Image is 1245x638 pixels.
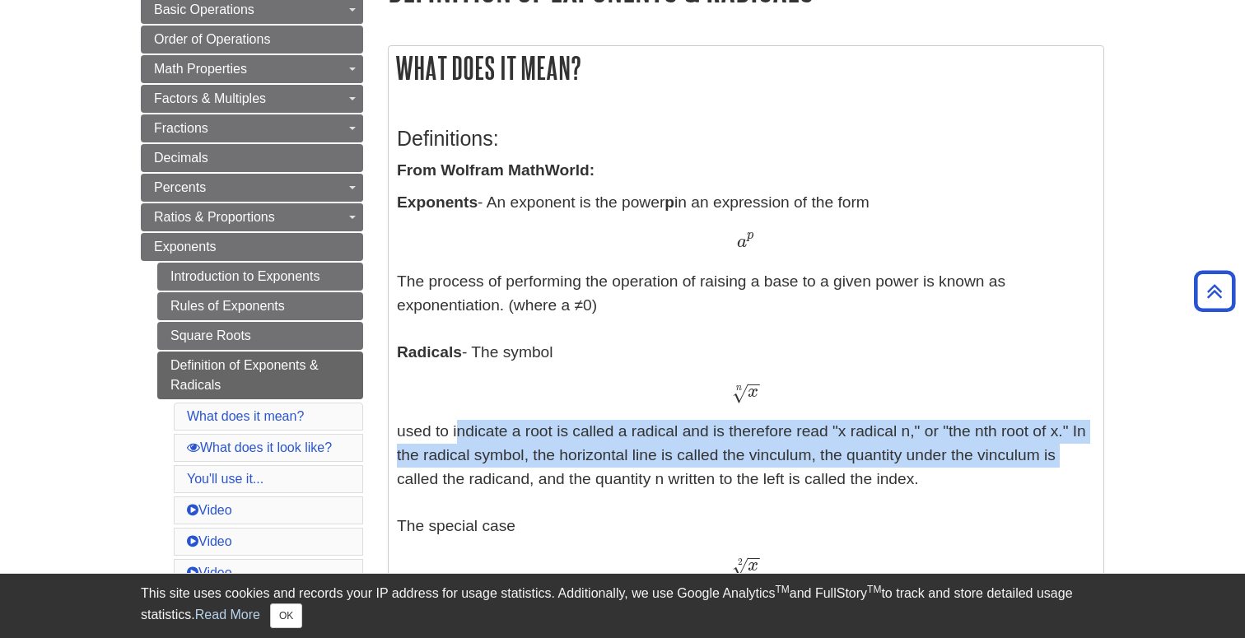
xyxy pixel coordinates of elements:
[154,121,208,135] span: Fractions
[748,557,758,575] span: x
[187,440,332,454] a: What does it look like?
[157,292,363,320] a: Rules of Exponents
[157,263,363,291] a: Introduction to Exponents
[154,62,247,76] span: Math Properties
[141,26,363,54] a: Order of Operations
[270,603,302,628] button: Close
[397,343,462,361] b: Radicals
[154,180,206,194] span: Percents
[187,503,232,517] a: Video
[187,409,304,423] a: What does it mean?
[141,144,363,172] a: Decimals
[748,383,758,401] span: x
[157,322,363,350] a: Square Roots
[154,210,275,224] span: Ratios & Proportions
[397,161,595,179] strong: From Wolfram MathWorld:
[154,2,254,16] span: Basic Operations
[397,127,1095,151] h3: Definitions:
[747,229,753,242] span: p
[187,472,263,486] a: You'll use it...
[141,203,363,231] a: Ratios & Proportions
[397,193,478,211] b: Exponents
[732,556,748,578] span: √
[141,55,363,83] a: Math Properties
[154,151,208,165] span: Decimals
[154,91,266,105] span: Factors & Multiples
[141,114,363,142] a: Fractions
[141,233,363,261] a: Exponents
[736,384,742,393] span: n
[1188,280,1241,302] a: Back to Top
[738,557,743,567] span: 2
[141,85,363,113] a: Factors & Multiples
[141,174,363,202] a: Percents
[775,584,789,595] sup: TM
[732,382,748,404] span: √
[187,534,232,548] a: Video
[737,233,747,251] span: a
[389,46,1103,90] h2: What does it mean?
[141,584,1104,628] div: This site uses cookies and records your IP address for usage statistics. Additionally, we use Goo...
[154,240,217,254] span: Exponents
[195,608,260,622] a: Read More
[157,352,363,399] a: Definition of Exponents & Radicals
[187,566,232,580] a: Video
[664,193,674,211] b: p
[867,584,881,595] sup: TM
[154,32,270,46] span: Order of Operations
